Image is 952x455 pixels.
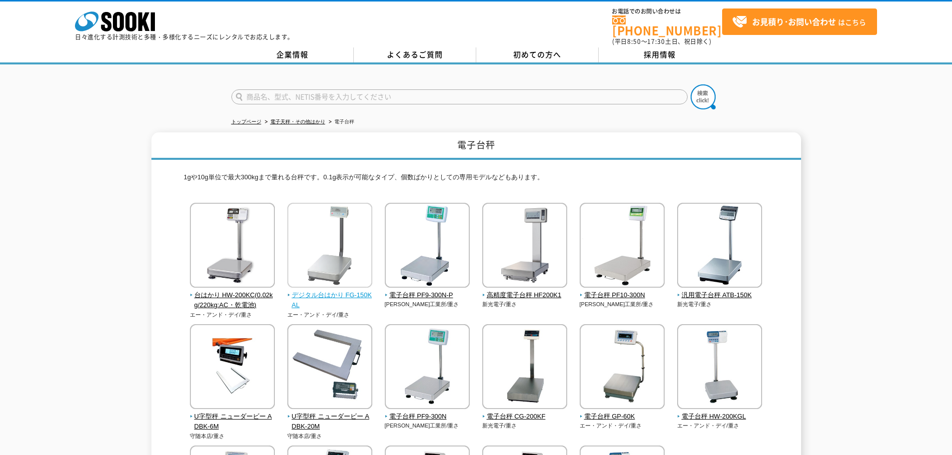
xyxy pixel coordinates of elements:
a: U字型秤 ニューダービー ADBK-6M [190,402,275,432]
p: [PERSON_NAME]工業所/重さ [385,422,470,430]
span: 高精度電子台秤 HF200K1 [482,290,568,301]
span: デジタル台はかり FG-150KAL [287,290,373,311]
span: U字型秤 ニューダービー ADBK-20M [287,412,373,433]
img: U字型秤 ニューダービー ADBK-20M [287,324,372,412]
span: 初めての方へ [513,49,561,60]
span: 電子台秤 PF10-300N [580,290,665,301]
span: 17:30 [647,37,665,46]
a: 初めての方へ [476,47,599,62]
span: U字型秤 ニューダービー ADBK-6M [190,412,275,433]
img: デジタル台はかり FG-150KAL [287,203,372,290]
span: はこちら [732,14,866,29]
p: [PERSON_NAME]工業所/重さ [385,300,470,309]
a: 汎用電子台秤 ATB-150K [677,281,763,301]
p: エー・アンド・デイ/重さ [580,422,665,430]
img: 電子台秤 CG-200KF [482,324,567,412]
a: 台はかり HW-200KC(0.02kg/220kg:AC・乾電池) [190,281,275,311]
span: (平日 ～ 土日、祝日除く) [612,37,711,46]
p: [PERSON_NAME]工業所/重さ [580,300,665,309]
span: 8:50 [627,37,641,46]
strong: お見積り･お問い合わせ [752,15,836,27]
a: よくあるご質問 [354,47,476,62]
a: 電子台秤 PF9-300N [385,402,470,422]
span: 台はかり HW-200KC(0.02kg/220kg:AC・乾電池) [190,290,275,311]
a: お見積り･お問い合わせはこちら [722,8,877,35]
p: 日々進化する計測技術と多種・多様化するニーズにレンタルでお応えします。 [75,34,294,40]
img: 電子台秤 PF10-300N [580,203,665,290]
span: 汎用電子台秤 ATB-150K [677,290,763,301]
img: 高精度電子台秤 HF200K1 [482,203,567,290]
p: 新光電子/重さ [482,422,568,430]
img: U字型秤 ニューダービー ADBK-6M [190,324,275,412]
h1: 電子台秤 [151,132,801,160]
a: デジタル台はかり FG-150KAL [287,281,373,311]
a: U字型秤 ニューダービー ADBK-20M [287,402,373,432]
span: 電子台秤 CG-200KF [482,412,568,422]
span: お電話でのお問い合わせは [612,8,722,14]
a: 電子天秤・その他はかり [270,119,325,124]
a: 企業情報 [231,47,354,62]
a: 高精度電子台秤 HF200K1 [482,281,568,301]
a: トップページ [231,119,261,124]
img: 電子台秤 PF9-300N-P [385,203,470,290]
img: 電子台秤 PF9-300N [385,324,470,412]
span: 電子台秤 PF9-300N-P [385,290,470,301]
img: 電子台秤 HW-200KGL [677,324,762,412]
a: 電子台秤 PF9-300N-P [385,281,470,301]
a: 電子台秤 HW-200KGL [677,402,763,422]
a: [PHONE_NUMBER] [612,15,722,36]
p: エー・アンド・デイ/重さ [677,422,763,430]
img: 汎用電子台秤 ATB-150K [677,203,762,290]
p: エー・アンド・デイ/重さ [287,311,373,319]
span: 電子台秤 GP-60K [580,412,665,422]
a: 採用情報 [599,47,721,62]
input: 商品名、型式、NETIS番号を入力してください [231,89,688,104]
p: 新光電子/重さ [677,300,763,309]
a: 電子台秤 GP-60K [580,402,665,422]
a: 電子台秤 PF10-300N [580,281,665,301]
img: 台はかり HW-200KC(0.02kg/220kg:AC・乾電池) [190,203,275,290]
img: btn_search.png [691,84,716,109]
p: 守随本店/重さ [287,432,373,441]
p: 新光電子/重さ [482,300,568,309]
p: 1gや10g単位で最大300kgまで量れる台秤です。0.1g表示が可能なタイプ、個数ばかりとしての専用モデルなどもあります。 [184,172,769,188]
a: 電子台秤 CG-200KF [482,402,568,422]
p: エー・アンド・デイ/重さ [190,311,275,319]
li: 電子台秤 [327,117,354,127]
p: 守随本店/重さ [190,432,275,441]
span: 電子台秤 HW-200KGL [677,412,763,422]
img: 電子台秤 GP-60K [580,324,665,412]
span: 電子台秤 PF9-300N [385,412,470,422]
